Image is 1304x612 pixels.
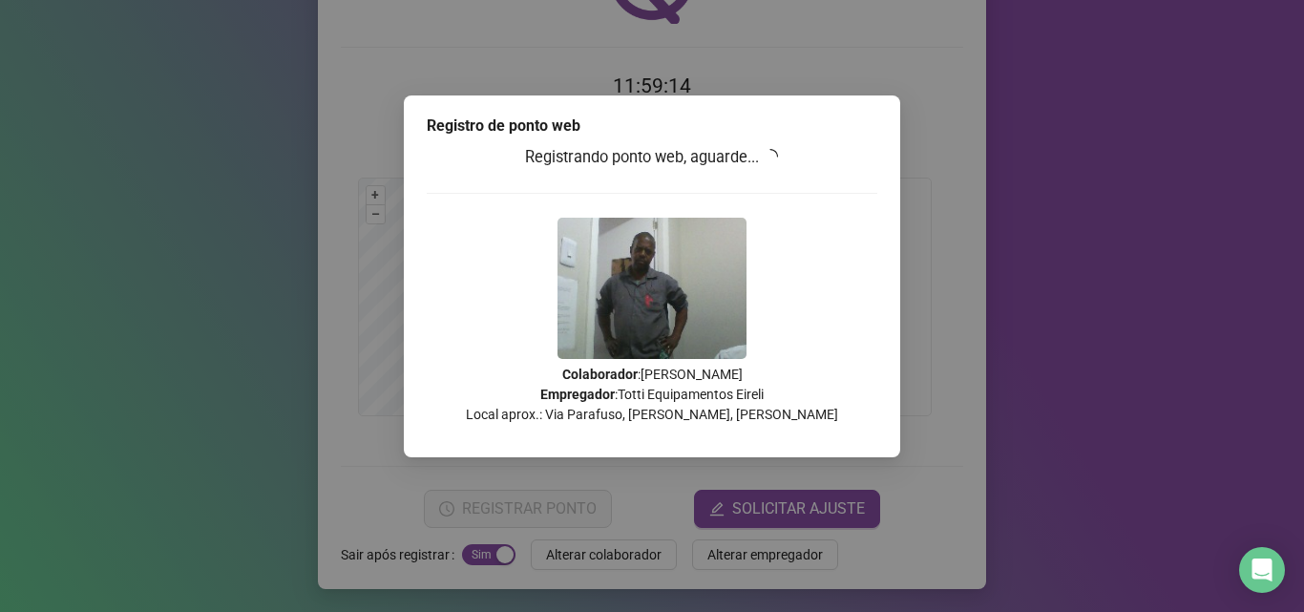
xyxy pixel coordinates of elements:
span: loading [760,145,782,167]
strong: Colaborador [562,367,638,382]
img: 9k= [557,218,747,359]
strong: Empregador [540,387,615,402]
div: Open Intercom Messenger [1239,547,1285,593]
div: Registro de ponto web [427,115,877,137]
h3: Registrando ponto web, aguarde... [427,145,877,170]
p: : [PERSON_NAME] : Totti Equipamentos Eireli Local aprox.: Via Parafuso, [PERSON_NAME], [PERSON_NAME] [427,365,877,425]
